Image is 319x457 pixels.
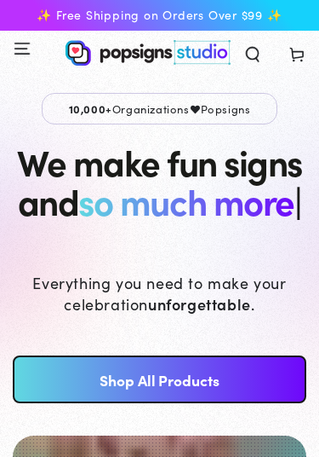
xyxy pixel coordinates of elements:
strong: unforgettable [148,293,251,315]
p: Organizations Popsigns [42,93,277,124]
img: Popsigns Studio [66,40,231,66]
span: 10,000+ [69,101,112,116]
summary: Search our site [231,38,275,67]
p: Everything you need to make your celebration . [13,272,306,315]
span: so much more [78,176,293,225]
span: | [294,175,302,225]
a: Shop All Products [13,356,306,403]
span: ✨ Free Shipping on Orders Over $99 ✨ [37,8,282,23]
h1: We make fun signs and [17,142,302,220]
